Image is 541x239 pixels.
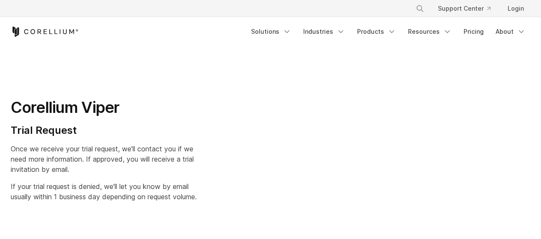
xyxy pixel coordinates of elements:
div: Navigation Menu [246,24,531,39]
h1: Corellium Viper [11,98,197,117]
a: Pricing [458,24,489,39]
button: Search [412,1,428,16]
span: Once we receive your trial request, we'll contact you if we need more information. If approved, y... [11,145,194,174]
a: Support Center [431,1,497,16]
a: Solutions [246,24,296,39]
a: Industries [298,24,350,39]
a: Resources [403,24,457,39]
a: Products [352,24,401,39]
span: If your trial request is denied, we'll let you know by email usually within 1 business day depend... [11,182,197,201]
a: Corellium Home [11,27,79,37]
a: About [491,24,531,39]
h4: Trial Request [11,124,197,137]
div: Navigation Menu [405,1,531,16]
a: Login [501,1,531,16]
